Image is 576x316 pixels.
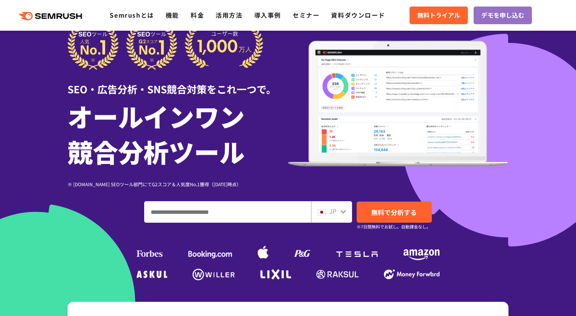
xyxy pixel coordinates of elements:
[481,10,524,20] span: デモを申し込む
[110,10,154,20] a: Semrushとは
[145,202,311,222] input: ドメイン、キーワードまたはURLを入力してください
[293,10,319,20] a: セミナー
[371,207,417,217] span: 無料で分析する
[166,10,179,20] a: 機能
[357,202,432,223] a: 無料で分析する
[331,10,385,20] a: 資料ダウンロード
[254,10,281,20] a: 導入事例
[417,10,460,20] span: 無料トライアル
[216,10,242,20] a: 活用方法
[67,180,288,188] div: ※ [DOMAIN_NAME] SEOツール部門にてG2スコア＆人気度No.1獲得（[DATE]時点）
[410,7,468,24] a: 無料トライアル
[474,7,532,24] a: デモを申し込む
[67,70,288,96] div: SEO・広告分析・SNS競合対策をこれ一つで。
[329,207,336,216] span: JP
[67,98,288,169] h1: オールインワン 競合分析ツール
[191,10,204,20] a: 料金
[357,223,431,230] small: ※7日間無料でお試し。自動課金なし。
